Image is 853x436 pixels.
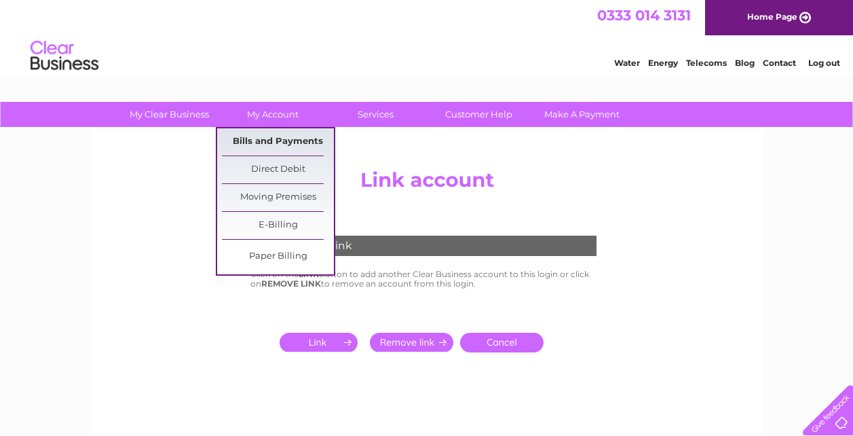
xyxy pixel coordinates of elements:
[216,102,328,127] a: My Account
[30,35,99,77] img: logo.png
[261,278,321,289] b: REMOVE LINK
[808,58,840,68] a: Log out
[222,212,334,239] a: E-Billing
[460,333,544,352] a: Cancel
[763,58,796,68] a: Contact
[423,102,535,127] a: Customer Help
[526,102,638,127] a: Make A Payment
[735,58,755,68] a: Blog
[222,243,334,270] a: Paper Billing
[370,333,453,352] input: Submit
[107,7,748,66] div: Clear Business is a trading name of Verastar Limited (registered in [GEOGRAPHIC_DATA] No. 3667643...
[222,184,334,211] a: Moving Premises
[250,236,596,256] div: Add/Remove Link
[247,266,607,292] td: Click on the button to add another Clear Business account to this login or click on to remove an ...
[280,333,363,352] input: Submit
[686,58,727,68] a: Telecoms
[222,128,334,156] a: Bills and Payments
[222,156,334,183] a: Direct Debit
[113,102,225,127] a: My Clear Business
[614,58,640,68] a: Water
[648,58,678,68] a: Energy
[320,102,432,127] a: Services
[597,7,691,24] a: 0333 014 3131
